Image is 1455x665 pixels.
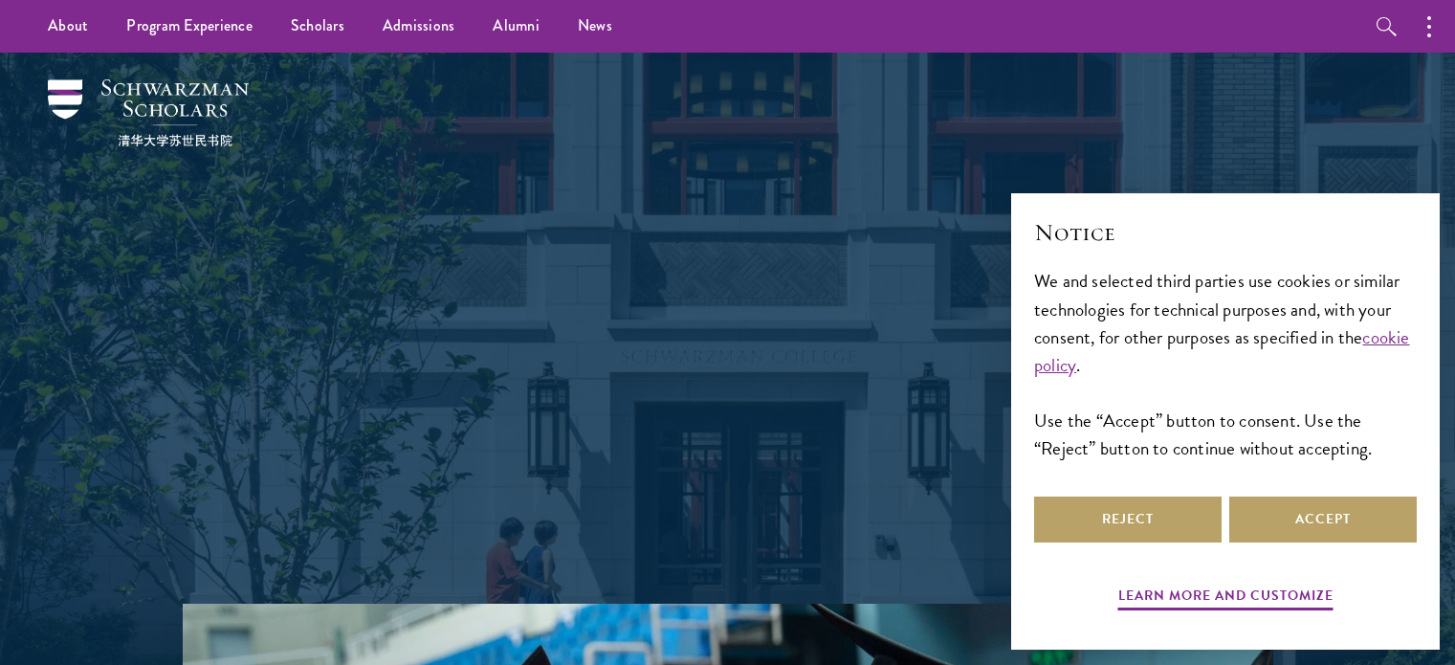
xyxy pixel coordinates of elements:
[48,79,249,146] img: Schwarzman Scholars
[1034,216,1417,249] h2: Notice
[1034,497,1222,543] button: Reject
[1034,267,1417,461] div: We and selected third parties use cookies or similar technologies for technical purposes and, wit...
[1118,584,1334,613] button: Learn more and customize
[1229,497,1417,543] button: Accept
[1034,323,1410,379] a: cookie policy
